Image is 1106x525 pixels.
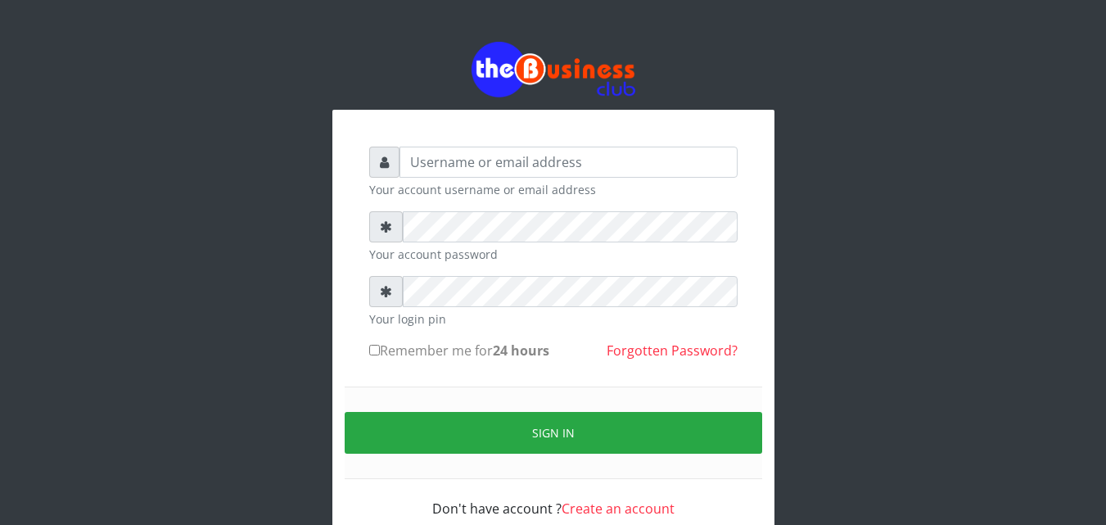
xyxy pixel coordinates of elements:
label: Remember me for [369,341,549,360]
a: Create an account [562,500,675,518]
div: Don't have account ? [369,479,738,518]
a: Forgotten Password? [607,342,738,360]
small: Your account password [369,246,738,263]
small: Your account username or email address [369,181,738,198]
small: Your login pin [369,310,738,328]
b: 24 hours [493,342,549,360]
input: Username or email address [400,147,738,178]
input: Remember me for24 hours [369,345,380,355]
button: Sign in [345,412,762,454]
